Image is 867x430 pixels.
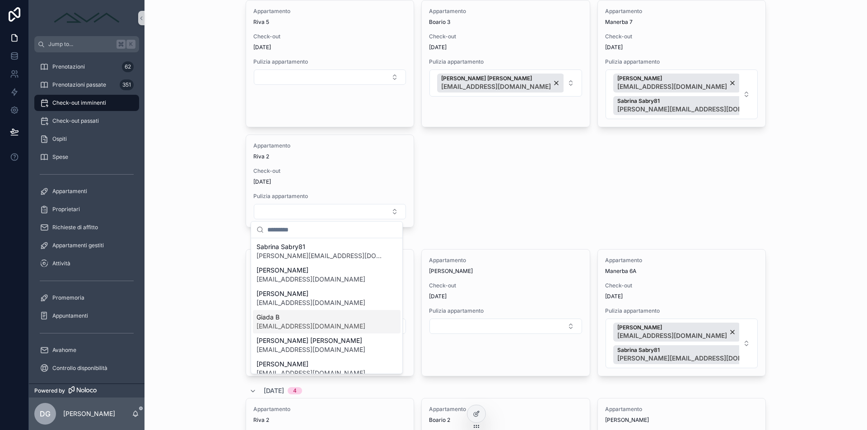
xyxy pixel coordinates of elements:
[605,307,758,314] span: Pulizia appartamento
[251,238,402,374] div: Suggestions
[256,369,365,378] span: [EMAIL_ADDRESS][DOMAIN_NAME]
[34,237,139,254] a: Appartamenti gestiti
[253,142,406,149] span: Appartamento
[253,193,406,200] span: Pulizia appartamento
[40,408,51,419] span: DG
[613,96,775,115] button: Unselect 8
[253,167,406,175] span: Check-out
[605,18,758,26] span: Manerba 7
[52,206,80,213] span: Proprietari
[429,69,582,97] button: Select Button
[605,406,758,413] span: Appartamento
[597,249,766,376] a: AppartamentoManerba 6ACheck-out[DATE]Pulizia appartamentoSelect Button
[421,249,590,376] a: Appartamento[PERSON_NAME]Check-out[DATE]Pulizia appartamentoSelect Button
[617,324,727,331] span: [PERSON_NAME]
[429,416,582,424] span: Boario 2
[613,345,775,364] button: Unselect 8
[254,69,406,85] button: Select Button
[256,360,365,369] span: [PERSON_NAME]
[613,74,740,92] button: Unselect 10
[34,149,139,165] a: Spese
[52,135,67,143] span: Ospiti
[52,224,98,231] span: Richieste di affitto
[256,242,386,251] span: Sabrina Sabry81
[253,58,406,65] span: Pulizia appartamento
[437,74,564,92] button: Unselect 4
[52,312,88,319] span: Appuntamenti
[429,282,582,289] span: Check-out
[29,52,144,384] div: scrollable content
[617,97,762,105] span: Sabrina Sabry81
[34,290,139,306] a: Promemoria
[34,219,139,236] a: Richieste di affitto
[34,342,139,358] a: Avahome
[253,416,406,424] span: Riva 2
[34,387,65,394] span: Powered by
[34,95,139,111] a: Check-out imminenti
[253,8,406,15] span: Appartamento
[29,384,144,398] a: Powered by
[34,77,139,93] a: Prenotazioni passate351
[256,266,365,275] span: [PERSON_NAME]
[605,282,758,289] span: Check-out
[253,406,406,413] span: Appartamento
[34,36,139,52] button: Jump to...K
[613,323,740,342] button: Unselect 10
[441,82,551,91] span: [EMAIL_ADDRESS][DOMAIN_NAME]
[34,59,139,75] a: Prenotazioni62
[48,41,113,48] span: Jump to...
[52,99,106,106] span: Check-out imminenti
[34,255,139,272] a: Attività
[429,33,582,40] span: Check-out
[264,386,284,395] span: [DATE]
[429,44,582,51] span: [DATE]
[429,268,582,275] span: [PERSON_NAME]
[246,134,414,227] a: AppartamentoRiva 2Check-out[DATE]Pulizia appartamentoSelect Button
[429,293,582,300] span: [DATE]
[256,275,365,284] span: [EMAIL_ADDRESS][DOMAIN_NAME]
[605,33,758,40] span: Check-out
[441,75,551,82] span: [PERSON_NAME] [PERSON_NAME]
[429,58,582,65] span: Pulizia appartamento
[52,63,85,70] span: Prenotazioni
[256,322,365,331] span: [EMAIL_ADDRESS][DOMAIN_NAME]
[52,81,106,88] span: Prenotazioni passate
[606,69,758,119] button: Select Button
[605,8,758,15] span: Appartamento
[253,18,406,26] span: Riva 5
[34,131,139,147] a: Ospiti
[34,113,139,129] a: Check-out passati
[256,345,365,354] span: [EMAIL_ADDRESS][DOMAIN_NAME]
[52,153,68,161] span: Spese
[63,409,115,418] p: [PERSON_NAME]
[52,117,99,125] span: Check-out passati
[617,331,727,340] span: [EMAIL_ADDRESS][DOMAIN_NAME]
[52,365,107,372] span: Controllo disponibilità
[253,33,406,40] span: Check-out
[605,257,758,264] span: Appartamento
[34,201,139,217] a: Proprietari
[51,11,123,25] img: App logo
[617,354,762,363] span: [PERSON_NAME][EMAIL_ADDRESS][DOMAIN_NAME]
[605,268,758,275] span: Manerba 6A
[52,242,104,249] span: Appartamenti gestiti
[293,387,297,394] div: 4
[253,178,406,185] span: [DATE]
[256,289,365,298] span: [PERSON_NAME]
[254,204,406,219] button: Select Button
[34,360,139,376] a: Controllo disponibilità
[429,8,582,15] span: Appartamento
[253,153,406,160] span: Riva 2
[256,251,386,260] span: [PERSON_NAME][EMAIL_ADDRESS][DOMAIN_NAME]
[246,249,414,376] a: AppartamentoBoario 4Check-out[DATE]Pulizia appartamentoSelect Button
[605,416,758,424] span: [PERSON_NAME]
[605,58,758,65] span: Pulizia appartamento
[256,313,365,322] span: Giada B
[34,183,139,199] a: Appartamenti
[617,347,762,354] span: Sabrina Sabry81
[34,308,139,324] a: Appuntamenti
[52,260,70,267] span: Attività
[52,347,76,354] span: Avahome
[429,319,582,334] button: Select Button
[605,44,758,51] span: [DATE]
